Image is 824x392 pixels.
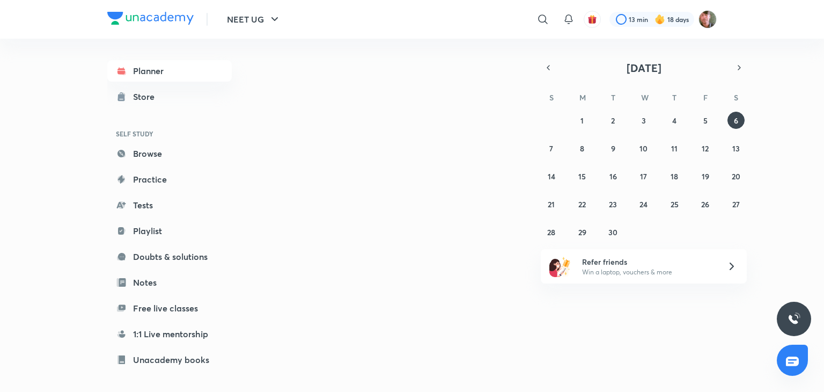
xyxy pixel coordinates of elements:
[543,223,560,241] button: September 28, 2025
[701,199,709,209] abbr: September 26, 2025
[703,92,708,103] abbr: Friday
[578,227,586,237] abbr: September 29, 2025
[107,297,232,319] a: Free live classes
[556,60,732,75] button: [DATE]
[672,92,676,103] abbr: Thursday
[548,171,555,182] abbr: September 14, 2025
[107,169,232,190] a: Practice
[605,195,622,213] button: September 23, 2025
[548,199,555,209] abbr: September 21, 2025
[639,143,648,154] abbr: September 10, 2025
[698,10,717,28] img: Ravii
[727,112,745,129] button: September 6, 2025
[734,92,738,103] abbr: Saturday
[578,199,586,209] abbr: September 22, 2025
[671,199,679,209] abbr: September 25, 2025
[732,199,740,209] abbr: September 27, 2025
[107,86,232,107] a: Store
[635,112,652,129] button: September 3, 2025
[635,140,652,157] button: September 10, 2025
[697,140,714,157] button: September 12, 2025
[609,171,617,182] abbr: September 16, 2025
[732,143,740,154] abbr: September 13, 2025
[582,256,714,267] h6: Refer friends
[107,272,232,293] a: Notes
[627,61,661,75] span: [DATE]
[703,115,708,126] abbr: September 5, 2025
[697,112,714,129] button: September 5, 2025
[671,171,678,182] abbr: September 18, 2025
[580,115,584,126] abbr: September 1, 2025
[573,140,591,157] button: September 8, 2025
[107,323,232,345] a: 1:1 Live mentorship
[605,223,622,241] button: September 30, 2025
[573,168,591,185] button: September 15, 2025
[107,246,232,267] a: Doubts & solutions
[582,267,714,277] p: Win a laptop, vouchers & more
[605,140,622,157] button: September 9, 2025
[573,195,591,213] button: September 22, 2025
[654,14,665,25] img: streak
[697,168,714,185] button: September 19, 2025
[543,140,560,157] button: September 7, 2025
[107,220,232,242] a: Playlist
[580,143,584,154] abbr: September 8, 2025
[697,195,714,213] button: September 26, 2025
[549,143,553,154] abbr: September 7, 2025
[641,92,649,103] abbr: Wednesday
[666,140,683,157] button: September 11, 2025
[666,195,683,213] button: September 25, 2025
[573,112,591,129] button: September 1, 2025
[727,195,745,213] button: September 27, 2025
[543,168,560,185] button: September 14, 2025
[107,349,232,371] a: Unacademy books
[640,171,647,182] abbr: September 17, 2025
[543,195,560,213] button: September 21, 2025
[727,140,745,157] button: September 13, 2025
[578,171,586,182] abbr: September 15, 2025
[220,9,288,30] button: NEET UG
[611,115,615,126] abbr: September 2, 2025
[547,227,555,237] abbr: September 28, 2025
[734,115,738,126] abbr: September 6, 2025
[107,12,194,25] img: Company Logo
[609,199,617,209] abbr: September 23, 2025
[635,195,652,213] button: September 24, 2025
[672,115,676,126] abbr: September 4, 2025
[549,92,554,103] abbr: Sunday
[732,171,740,182] abbr: September 20, 2025
[702,143,709,154] abbr: September 12, 2025
[605,112,622,129] button: September 2, 2025
[666,168,683,185] button: September 18, 2025
[666,112,683,129] button: September 4, 2025
[107,194,232,216] a: Tests
[608,227,617,237] abbr: September 30, 2025
[727,168,745,185] button: September 20, 2025
[639,199,648,209] abbr: September 24, 2025
[107,125,232,143] h6: SELF STUDY
[635,168,652,185] button: September 17, 2025
[702,171,709,182] abbr: September 19, 2025
[579,92,586,103] abbr: Monday
[573,223,591,241] button: September 29, 2025
[107,143,232,164] a: Browse
[133,90,161,103] div: Store
[671,143,678,154] abbr: September 11, 2025
[611,143,615,154] abbr: September 9, 2025
[107,60,232,82] a: Planner
[107,12,194,27] a: Company Logo
[642,115,646,126] abbr: September 3, 2025
[788,313,800,325] img: ttu
[549,256,571,277] img: referral
[611,92,615,103] abbr: Tuesday
[605,168,622,185] button: September 16, 2025
[584,11,601,28] button: avatar
[587,14,597,24] img: avatar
